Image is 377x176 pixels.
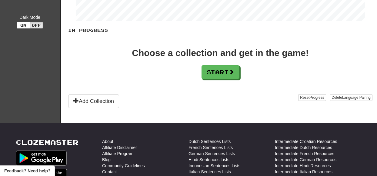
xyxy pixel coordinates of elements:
[132,48,309,58] div: Choose a collection and get in the game!
[102,163,145,169] a: Community Guidelines
[68,27,372,33] p: In Progress
[342,95,371,100] span: Language Pairing
[4,168,50,174] span: Open feedback widget
[102,169,117,175] a: Contact
[275,169,332,175] a: Intermediate Italian Resources
[102,157,111,163] a: Blog
[275,151,334,157] a: Intermediate French Resources
[202,65,239,79] button: Start
[275,163,331,169] a: Intermediate Hindi Resources
[189,151,235,157] a: German Sentences Lists
[102,138,113,144] a: About
[298,94,326,101] button: ResetProgress
[330,94,372,101] button: DeleteLanguage Pairing
[16,138,78,146] a: Clozemaster
[189,144,233,151] a: French Sentences Lists
[275,157,336,163] a: Intermediate German Resources
[189,157,229,163] a: Hindi Sentences Lists
[275,144,332,151] a: Intermediate Dutch Resources
[68,94,119,108] button: Add Collection
[189,138,231,144] a: Dutch Sentences Lists
[30,22,43,28] button: Off
[17,22,30,28] button: On
[189,169,231,175] a: Italian Sentences Lists
[310,95,324,100] span: Progress
[102,151,133,157] a: Affiliate Program
[275,138,337,144] a: Intermediate Croatian Resources
[102,144,137,151] a: Affiliate Disclaimer
[5,14,55,20] div: Dark Mode
[16,151,67,166] img: Get it on Google Play
[189,163,240,169] a: Indonesian Sentences Lists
